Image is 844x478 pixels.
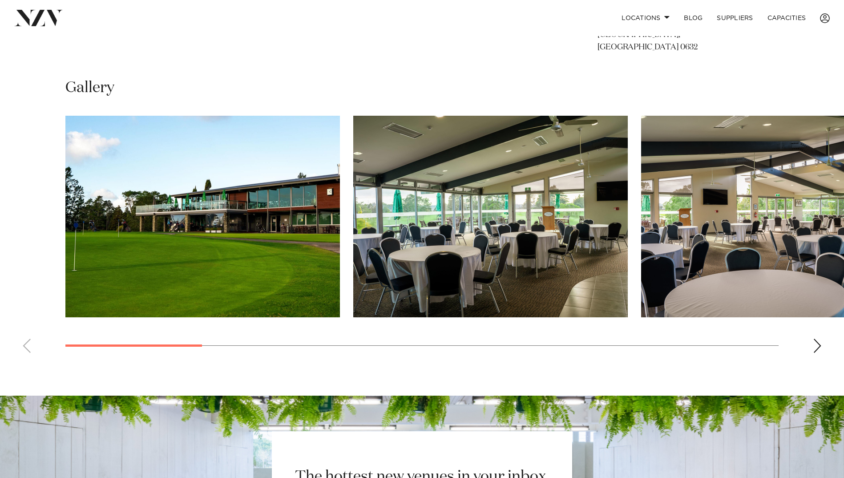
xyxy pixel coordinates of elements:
h2: Gallery [65,78,114,98]
a: SUPPLIERS [710,8,760,28]
a: BLOG [677,8,710,28]
swiper-slide: 1 / 13 [65,116,340,317]
img: nzv-logo.png [14,10,63,26]
swiper-slide: 2 / 13 [353,116,628,317]
a: Locations [614,8,677,28]
a: Capacities [760,8,813,28]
